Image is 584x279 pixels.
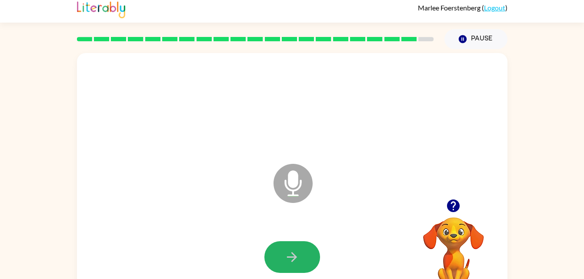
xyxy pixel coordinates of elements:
div: ( ) [418,3,507,12]
button: Pause [444,29,507,49]
span: Marlee Foerstenberg [418,3,482,12]
a: Logout [484,3,505,12]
